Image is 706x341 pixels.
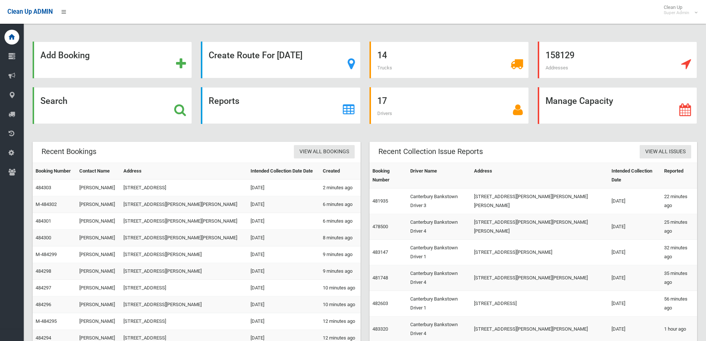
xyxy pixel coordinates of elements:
[120,296,248,313] td: [STREET_ADDRESS][PERSON_NAME]
[320,180,360,196] td: 2 minutes ago
[372,301,388,306] a: 482603
[7,8,53,15] span: Clean Up ADMIN
[36,185,51,190] a: 484303
[471,265,609,291] td: [STREET_ADDRESS][PERSON_NAME][PERSON_NAME]
[120,280,248,296] td: [STREET_ADDRESS]
[369,163,408,188] th: Booking Number
[33,42,192,78] a: Add Booking
[407,240,471,265] td: Canterbury Bankstown Driver 1
[320,296,360,313] td: 10 minutes ago
[609,163,661,188] th: Intended Collection Date
[33,144,105,159] header: Recent Bookings
[320,246,360,263] td: 9 minutes ago
[248,230,320,246] td: [DATE]
[40,50,90,60] strong: Add Booking
[248,163,320,180] th: Intended Collection Date Date
[609,240,661,265] td: [DATE]
[76,196,120,213] td: [PERSON_NAME]
[36,318,57,324] a: M-484295
[372,198,388,204] a: 481935
[36,201,57,207] a: M-484302
[377,96,387,106] strong: 17
[248,213,320,230] td: [DATE]
[33,87,192,124] a: Search
[209,50,302,60] strong: Create Route For [DATE]
[407,265,471,291] td: Canterbury Bankstown Driver 4
[661,291,697,317] td: 56 minutes ago
[372,326,388,332] a: 483320
[76,230,120,246] td: [PERSON_NAME]
[471,214,609,240] td: [STREET_ADDRESS][PERSON_NAME][PERSON_NAME][PERSON_NAME]
[661,214,697,240] td: 25 minutes ago
[320,313,360,330] td: 12 minutes ago
[546,50,574,60] strong: 158129
[36,285,51,291] a: 484297
[76,263,120,280] td: [PERSON_NAME]
[76,163,120,180] th: Contact Name
[546,65,568,71] span: Addresses
[538,42,697,78] a: 158129 Addresses
[664,10,689,16] small: Super Admin
[372,249,388,255] a: 483147
[248,296,320,313] td: [DATE]
[320,196,360,213] td: 6 minutes ago
[407,163,471,188] th: Driver Name
[471,163,609,188] th: Address
[661,163,697,188] th: Reported
[377,111,392,116] span: Drivers
[36,335,51,341] a: 484294
[471,188,609,214] td: [STREET_ADDRESS][PERSON_NAME][PERSON_NAME][PERSON_NAME]
[369,42,529,78] a: 14 Trucks
[248,196,320,213] td: [DATE]
[120,230,248,246] td: [STREET_ADDRESS][PERSON_NAME][PERSON_NAME]
[36,252,57,257] a: M-484299
[120,180,248,196] td: [STREET_ADDRESS]
[248,280,320,296] td: [DATE]
[248,180,320,196] td: [DATE]
[36,302,51,307] a: 484296
[76,313,120,330] td: [PERSON_NAME]
[320,263,360,280] td: 9 minutes ago
[546,96,613,106] strong: Manage Capacity
[120,213,248,230] td: [STREET_ADDRESS][PERSON_NAME][PERSON_NAME]
[320,230,360,246] td: 8 minutes ago
[40,96,67,106] strong: Search
[201,42,360,78] a: Create Route For [DATE]
[248,263,320,280] td: [DATE]
[471,240,609,265] td: [STREET_ADDRESS][PERSON_NAME]
[76,280,120,296] td: [PERSON_NAME]
[377,65,392,71] span: Trucks
[120,163,248,180] th: Address
[372,224,388,229] a: 478500
[640,145,691,159] a: View All Issues
[377,50,387,60] strong: 14
[36,218,51,224] a: 484301
[609,214,661,240] td: [DATE]
[294,145,355,159] a: View All Bookings
[407,188,471,214] td: Canterbury Bankstown Driver 3
[76,213,120,230] td: [PERSON_NAME]
[372,275,388,281] a: 481748
[120,246,248,263] td: [STREET_ADDRESS][PERSON_NAME]
[661,240,697,265] td: 32 minutes ago
[209,96,239,106] strong: Reports
[33,163,76,180] th: Booking Number
[248,246,320,263] td: [DATE]
[661,188,697,214] td: 22 minutes ago
[320,280,360,296] td: 10 minutes ago
[120,313,248,330] td: [STREET_ADDRESS]
[120,196,248,213] td: [STREET_ADDRESS][PERSON_NAME][PERSON_NAME]
[369,87,529,124] a: 17 Drivers
[76,180,120,196] td: [PERSON_NAME]
[407,291,471,317] td: Canterbury Bankstown Driver 1
[76,296,120,313] td: [PERSON_NAME]
[201,87,360,124] a: Reports
[76,246,120,263] td: [PERSON_NAME]
[36,268,51,274] a: 484298
[369,144,492,159] header: Recent Collection Issue Reports
[407,214,471,240] td: Canterbury Bankstown Driver 4
[661,265,697,291] td: 35 minutes ago
[471,291,609,317] td: [STREET_ADDRESS]
[120,263,248,280] td: [STREET_ADDRESS][PERSON_NAME]
[36,235,51,240] a: 484300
